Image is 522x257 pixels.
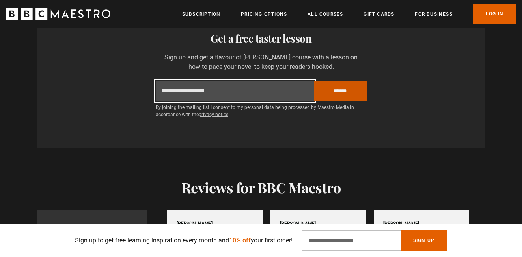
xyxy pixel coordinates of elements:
span: 10% off [229,237,251,244]
a: Gift Cards [364,10,394,18]
a: For business [415,10,452,18]
a: All Courses [308,10,343,18]
div: [PERSON_NAME] [177,220,213,227]
svg: BBC Maestro [6,8,110,20]
div: [PERSON_NAME] [280,220,316,227]
nav: Primary [182,4,516,24]
a: privacy notice [199,112,228,117]
button: Sign Up [401,230,447,251]
a: Log In [473,4,516,24]
a: Pricing Options [241,10,287,18]
a: Subscription [182,10,220,18]
h3: Get a free taster lesson [43,31,479,46]
h2: Reviews for BBC Maestro [37,179,485,196]
p: Sign up and get a flavour of [PERSON_NAME] course with a lesson on how to pace your novel to keep... [156,53,367,72]
div: [PERSON_NAME] [383,220,419,227]
p: Sign up to get free learning inspiration every month and your first order! [75,236,293,245]
p: By joining the mailing list I consent to my personal data being processed by Maestro Media in acc... [156,104,367,118]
